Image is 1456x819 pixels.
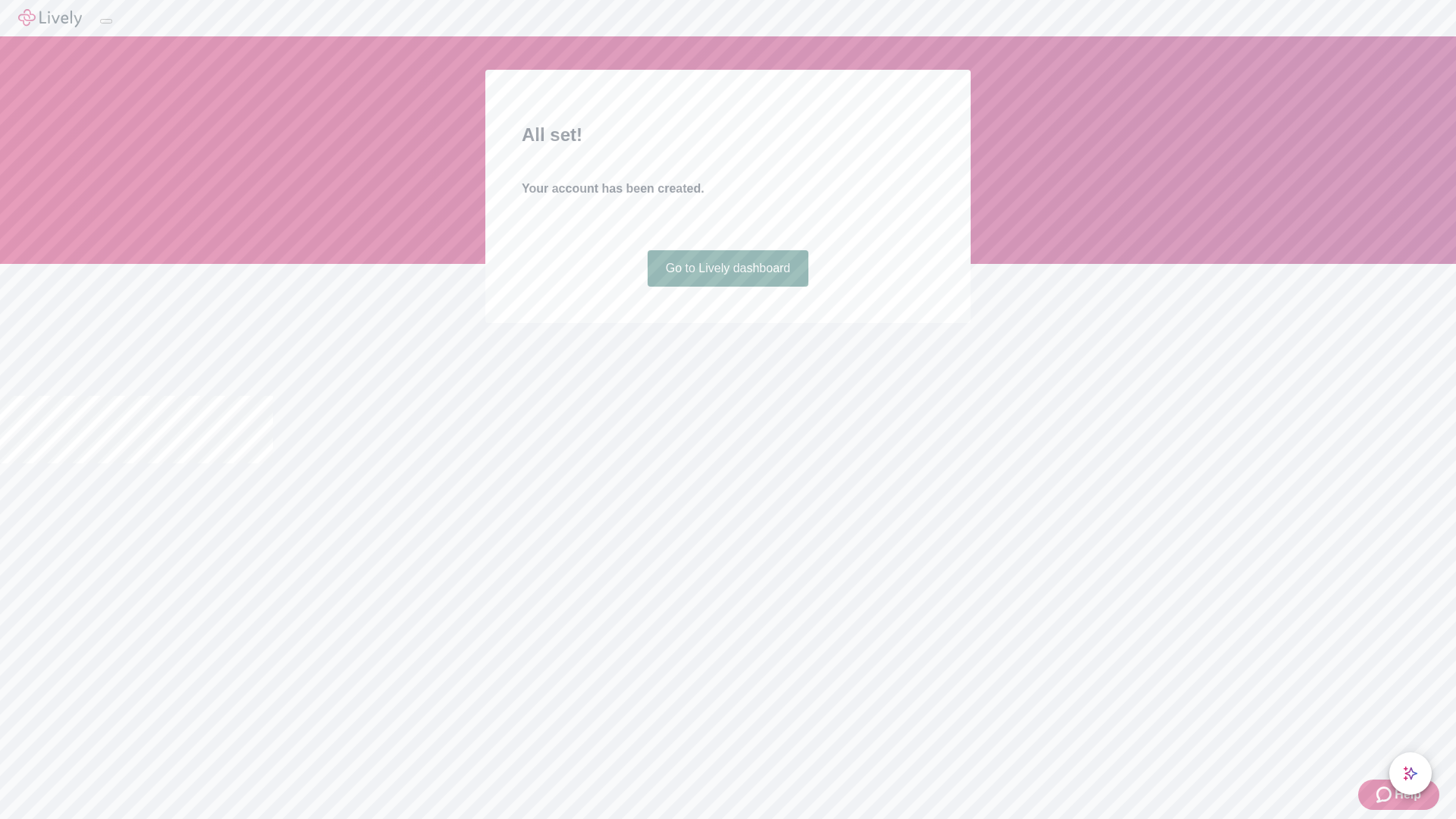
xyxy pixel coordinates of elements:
[648,250,809,287] a: Go to Lively dashboard
[1389,752,1432,795] button: chat
[1395,786,1421,804] span: Help
[522,180,934,198] h4: Your account has been created.
[1376,786,1395,804] svg: Zendesk support icon
[1358,780,1439,810] button: Zendesk support iconHelp
[1403,766,1418,781] svg: Lively AI Assistant
[100,19,112,24] button: Log out
[522,121,934,149] h2: All set!
[18,9,82,27] img: Lively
